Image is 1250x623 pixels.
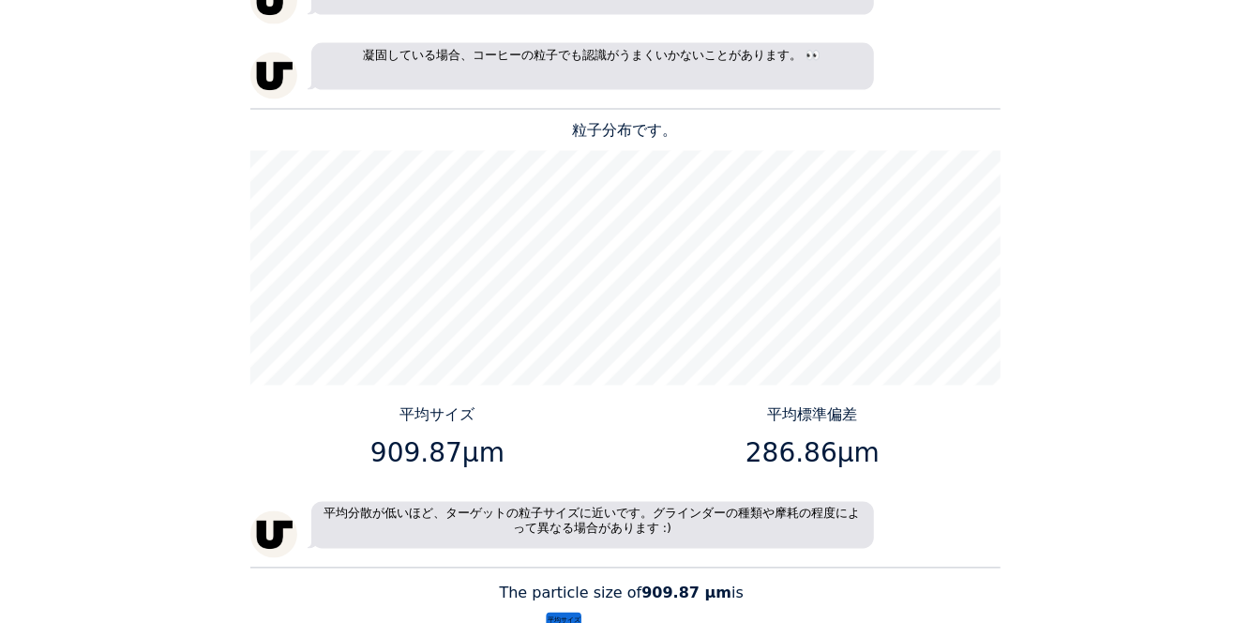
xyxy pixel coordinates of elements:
[257,434,618,474] p: 909.87μm
[257,404,618,427] p: 平均サイズ
[311,502,874,549] p: 平均分散が低いほど、ターゲットの粒子サイズに近いです。グラインダーの種類や摩耗の程度によって異なる場合があります :)
[250,119,1001,142] p: 粒子分布です。
[250,53,297,99] img: unspecialty-logo
[632,404,993,427] p: 平均標準偏差
[250,511,297,558] img: unspecialty-logo
[311,43,874,90] p: 凝固している場合、コーヒーの粒子でも認識がうまくいかないことがあります。 👀
[641,585,731,602] b: 909.87 μm
[250,583,1001,605] p: The particle size of is
[632,434,993,474] p: 286.86μm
